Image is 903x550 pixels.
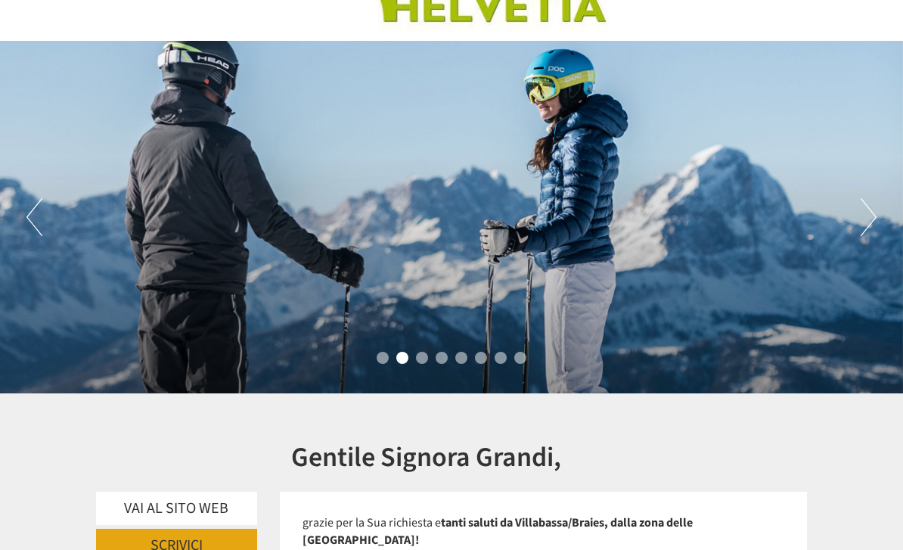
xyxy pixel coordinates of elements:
[861,198,877,236] button: Next
[96,492,257,526] a: Vai al sito web
[291,443,561,473] h1: Gentile Signora Grandi,
[26,198,42,236] button: Previous
[303,514,785,549] p: grazie per la Sua richiesta e
[303,514,693,548] strong: tanti saluti da Villabassa/Braies, dalla zona delle [GEOGRAPHIC_DATA]!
